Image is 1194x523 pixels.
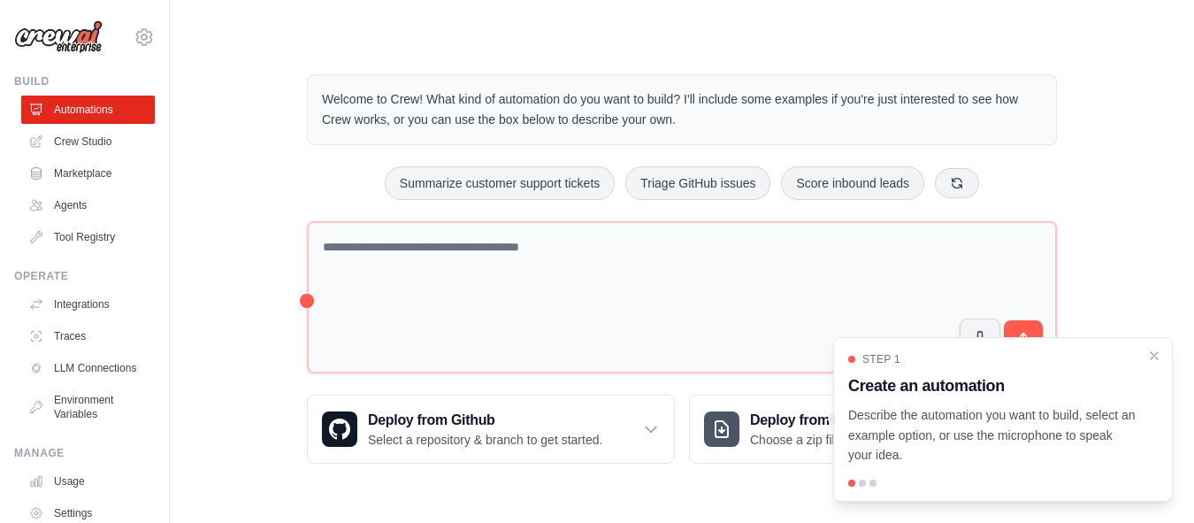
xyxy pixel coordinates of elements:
[385,166,615,200] button: Summarize customer support tickets
[21,467,155,496] a: Usage
[368,431,602,449] p: Select a repository & branch to get started.
[862,352,900,366] span: Step 1
[14,446,155,460] div: Manage
[21,159,155,188] a: Marketplace
[781,166,924,200] button: Score inbound leads
[14,74,155,88] div: Build
[14,20,103,54] img: Logo
[750,410,899,431] h3: Deploy from zip file
[368,410,602,431] h3: Deploy from Github
[14,269,155,283] div: Operate
[322,89,1042,130] p: Welcome to Crew! What kind of automation do you want to build? I'll include some examples if you'...
[625,166,770,200] button: Triage GitHub issues
[21,96,155,124] a: Automations
[21,322,155,350] a: Traces
[21,191,155,219] a: Agents
[21,386,155,428] a: Environment Variables
[21,223,155,251] a: Tool Registry
[848,405,1137,465] p: Describe the automation you want to build, select an example option, or use the microphone to spe...
[21,354,155,382] a: LLM Connections
[21,290,155,319] a: Integrations
[750,431,899,449] p: Choose a zip file to upload.
[21,127,155,156] a: Crew Studio
[848,373,1137,398] h3: Create an automation
[1147,349,1161,363] button: Close walkthrough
